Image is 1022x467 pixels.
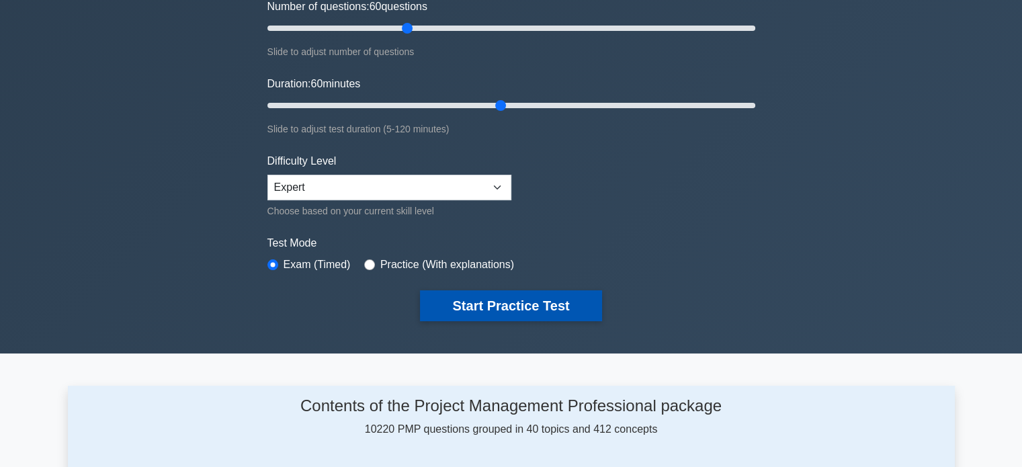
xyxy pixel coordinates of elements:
[195,396,828,416] h4: Contents of the Project Management Professional package
[380,257,514,273] label: Practice (With explanations)
[195,396,828,437] div: 10220 PMP questions grouped in 40 topics and 412 concepts
[267,121,755,137] div: Slide to adjust test duration (5-120 minutes)
[267,44,755,60] div: Slide to adjust number of questions
[267,153,337,169] label: Difficulty Level
[284,257,351,273] label: Exam (Timed)
[370,1,382,12] span: 60
[267,76,361,92] label: Duration: minutes
[267,203,511,219] div: Choose based on your current skill level
[267,235,755,251] label: Test Mode
[420,290,601,321] button: Start Practice Test
[310,78,323,89] span: 60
